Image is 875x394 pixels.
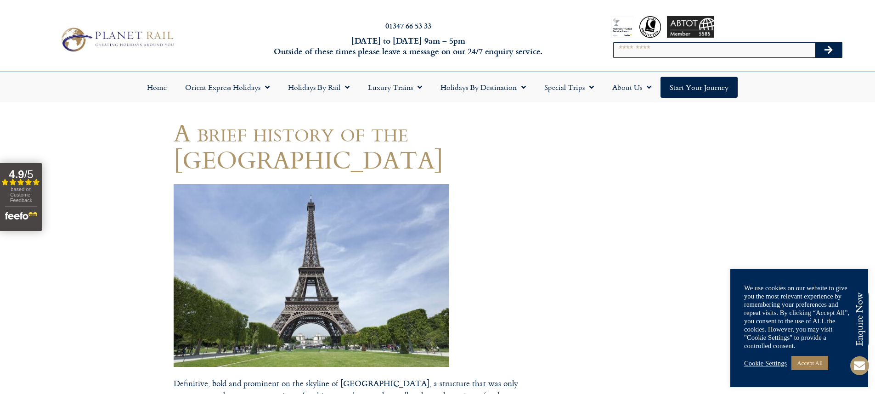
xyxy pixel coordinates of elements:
a: Cookie Settings [744,359,787,367]
a: Holidays by Destination [431,77,535,98]
a: Luxury Trains [359,77,431,98]
a: About Us [603,77,660,98]
a: Orient Express Holidays [176,77,279,98]
h6: [DATE] to [DATE] 9am – 5pm Outside of these times please leave a message on our 24/7 enquiry serv... [236,35,581,57]
a: Accept All [791,356,828,370]
a: 01347 66 53 33 [385,20,431,31]
a: Home [138,77,176,98]
a: Holidays by Rail [279,77,359,98]
nav: Menu [5,77,870,98]
a: Special Trips [535,77,603,98]
button: Search [815,43,842,57]
img: Planet Rail Train Holidays Logo [56,25,177,54]
a: Start your Journey [660,77,738,98]
div: We use cookies on our website to give you the most relevant experience by remembering your prefer... [744,284,854,350]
